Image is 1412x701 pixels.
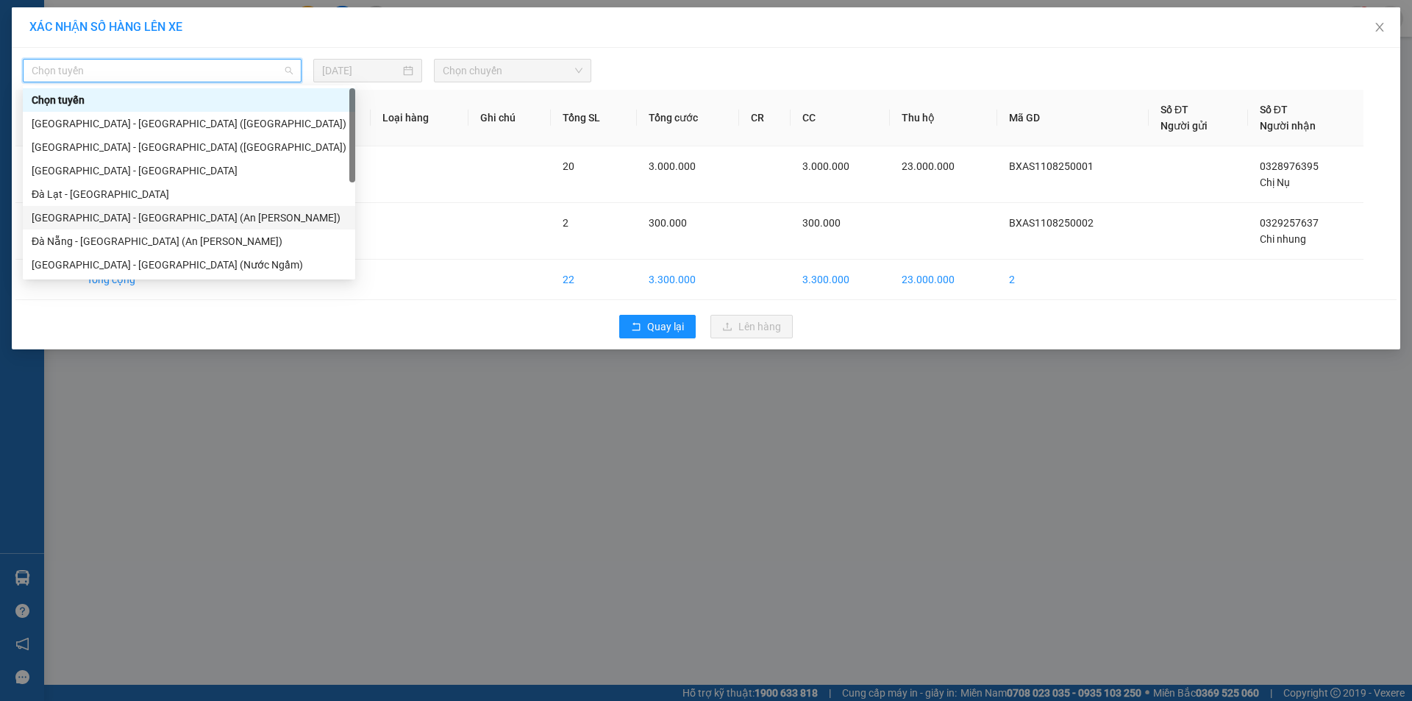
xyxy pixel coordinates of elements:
th: Tổng cước [637,90,739,146]
div: Đà Lạt - [GEOGRAPHIC_DATA] [32,186,346,202]
th: Loại hàng [371,90,468,146]
span: close [1374,21,1386,33]
td: 3.300.000 [637,260,739,300]
span: Chi nhung [1260,233,1306,245]
td: 3.300.000 [791,260,890,300]
div: Chọn tuyến [32,92,346,108]
div: Chọn tuyến [23,88,355,112]
th: Ghi chú [468,90,551,146]
span: Quay lại [647,319,684,335]
span: 0328976395 [1260,160,1319,172]
td: Tổng cộng [75,260,218,300]
span: BXAS1108250001 [1009,160,1094,172]
div: Đà Lạt - Đà Nẵng [23,182,355,206]
div: Đà Nẵng - [GEOGRAPHIC_DATA] (An [PERSON_NAME]) [32,233,346,249]
th: CR [739,90,791,146]
div: Gửi: Bến xe An Sương [11,86,127,117]
div: [GEOGRAPHIC_DATA] - [GEOGRAPHIC_DATA] ([GEOGRAPHIC_DATA]) [32,115,346,132]
div: Sài Gòn - Đà Nẵng (An Sương) [23,206,355,229]
th: Tổng SL [551,90,636,146]
td: 2 [997,260,1149,300]
input: 11/08/2025 [322,63,400,79]
span: 0329257637 [1260,217,1319,229]
div: Đà Nẵng - Đà Lạt [23,159,355,182]
div: Đà Nẵng - Hà Nội (Hàng) [23,112,355,135]
th: Mã GD [997,90,1149,146]
span: Số ĐT [1160,104,1188,115]
text: BXAS1108250002 [82,62,199,78]
span: Chị Nụ [1260,177,1290,188]
span: BXAS1108250002 [1009,217,1094,229]
div: [GEOGRAPHIC_DATA] - [GEOGRAPHIC_DATA] [32,163,346,179]
th: STT [15,90,75,146]
span: 3.000.000 [649,160,696,172]
span: 23.000.000 [902,160,955,172]
div: [GEOGRAPHIC_DATA] - [GEOGRAPHIC_DATA] (An [PERSON_NAME]) [32,210,346,226]
span: Người nhận [1260,120,1316,132]
button: rollbackQuay lại [619,315,696,338]
th: CC [791,90,890,146]
div: [GEOGRAPHIC_DATA] - [GEOGRAPHIC_DATA] (Nước Ngầm) [32,257,346,273]
span: Người gửi [1160,120,1208,132]
span: 300.000 [802,217,841,229]
td: 2 [15,203,75,260]
span: Chọn chuyến [443,60,582,82]
div: Nhận: Văn phòng [GEOGRAPHIC_DATA] [135,86,270,117]
td: 1 [15,146,75,203]
span: 300.000 [649,217,687,229]
button: Close [1359,7,1400,49]
div: [GEOGRAPHIC_DATA] - [GEOGRAPHIC_DATA] ([GEOGRAPHIC_DATA]) [32,139,346,155]
span: Chọn tuyến [32,60,293,82]
td: 23.000.000 [890,260,997,300]
span: Số ĐT [1260,104,1288,115]
span: XÁC NHẬN SỐ HÀNG LÊN XE [29,20,182,34]
div: Đà Nẵng - Sài Gòn (An Sương) [23,229,355,253]
th: Thu hộ [890,90,997,146]
div: Đà Nẵng - Hà Nội (Nước Ngầm) [23,253,355,277]
span: 20 [563,160,574,172]
span: 3.000.000 [802,160,849,172]
button: uploadLên hàng [710,315,793,338]
div: Hà Nội - Đà Nẵng (Hàng) [23,135,355,159]
td: 22 [551,260,636,300]
span: rollback [631,321,641,333]
span: 2 [563,217,568,229]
